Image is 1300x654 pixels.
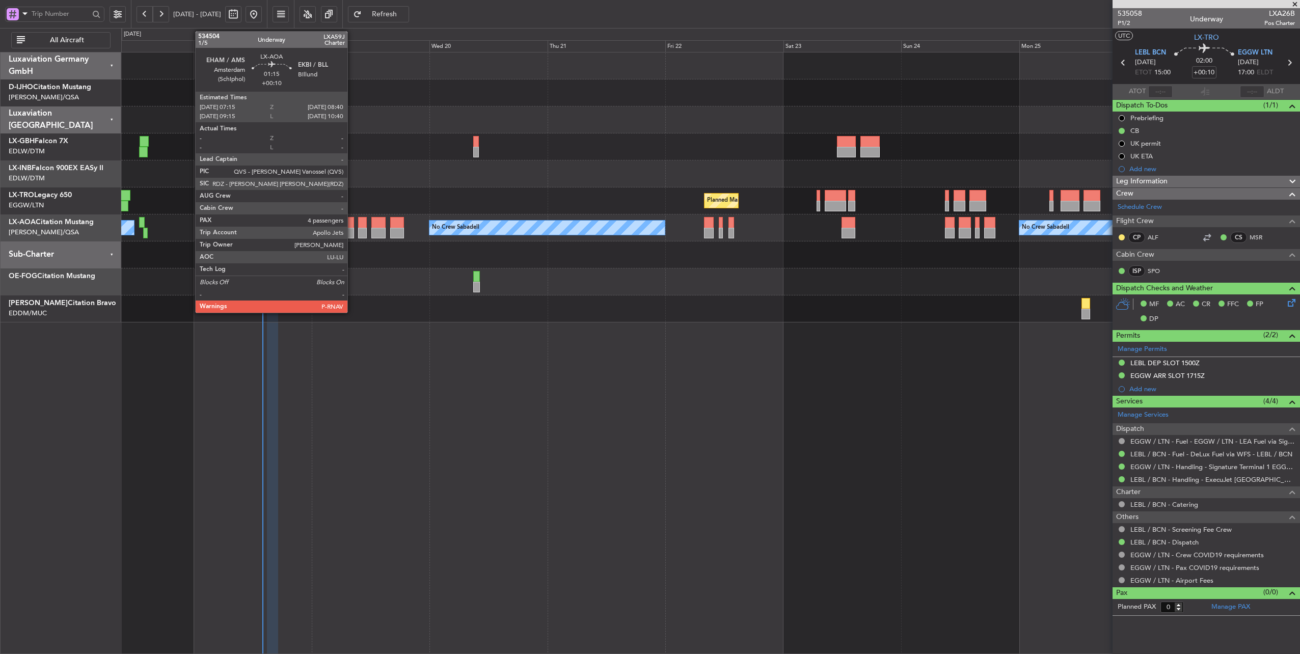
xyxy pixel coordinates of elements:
[1118,8,1142,19] span: 535058
[1130,152,1153,160] div: UK ETA
[9,174,45,183] a: EDLW/DTM
[429,40,547,52] div: Wed 20
[1128,265,1145,277] div: ISP
[1264,8,1295,19] span: LXA26B
[9,299,116,307] a: [PERSON_NAME]Citation Bravo
[1129,165,1295,173] div: Add new
[1194,32,1219,43] span: LX-TRO
[783,40,901,52] div: Sat 23
[1130,139,1161,148] div: UK permit
[1202,299,1210,310] span: CR
[9,192,72,199] a: LX-TROLegacy 650
[1130,462,1295,471] a: EGGW / LTN - Handling - Signature Terminal 1 EGGW / LTN
[1238,58,1259,68] span: [DATE]
[1128,232,1145,243] div: CP
[901,40,1019,52] div: Sun 24
[1238,48,1272,58] span: EGGW LTN
[1118,602,1156,612] label: Planned PAX
[1116,176,1168,187] span: Leg Information
[1130,359,1200,367] div: LEBL DEP SLOT 1500Z
[9,192,34,199] span: LX-TRO
[9,272,95,280] a: OE-FOGCitation Mustang
[665,40,783,52] div: Fri 22
[1238,68,1254,78] span: 17:00
[1130,538,1199,547] a: LEBL / BCN - Dispatch
[1149,299,1159,310] span: MF
[27,37,107,44] span: All Aircraft
[1130,551,1264,559] a: EGGW / LTN - Crew COVID19 requirements
[11,32,111,48] button: All Aircraft
[1129,385,1295,393] div: Add new
[9,201,44,210] a: EGGW/LTN
[194,40,311,52] div: Mon 18
[1130,475,1295,484] a: LEBL / BCN - Handling - ExecuJet [GEOGRAPHIC_DATA] [PERSON_NAME]/BCN
[9,147,45,156] a: EDLW/DTM
[9,228,79,237] a: [PERSON_NAME]/QSA
[1257,68,1273,78] span: ELDT
[1196,56,1212,66] span: 02:00
[1130,576,1213,585] a: EGGW / LTN - Airport Fees
[76,40,194,52] div: Sun 17
[707,193,868,208] div: Planned Maint [GEOGRAPHIC_DATA] ([GEOGRAPHIC_DATA])
[1115,31,1133,40] button: UTC
[9,138,35,145] span: LX-GBH
[1264,19,1295,28] span: Pos Charter
[1118,344,1167,355] a: Manage Permits
[1250,233,1272,242] a: MSR
[1135,48,1166,58] span: LEBL BCN
[9,138,68,145] a: LX-GBHFalcon 7X
[1130,500,1198,509] a: LEBL / BCN - Catering
[9,165,32,172] span: LX-INB
[1130,563,1259,572] a: EGGW / LTN - Pax COVID19 requirements
[9,93,79,102] a: [PERSON_NAME]/QSA
[1116,283,1213,294] span: Dispatch Checks and Weather
[1116,423,1144,435] span: Dispatch
[9,219,94,226] a: LX-AOACitation Mustang
[1130,437,1295,446] a: EGGW / LTN - Fuel - EGGW / LTN - LEA Fuel via Signature in EGGW
[9,84,91,91] a: D-IJHOCitation Mustang
[1116,587,1127,599] span: Pax
[1263,396,1278,406] span: (4/4)
[1118,202,1162,212] a: Schedule Crew
[1267,87,1284,97] span: ALDT
[9,165,103,172] a: LX-INBFalcon 900EX EASy II
[1263,100,1278,111] span: (1/1)
[173,10,221,19] span: [DATE] - [DATE]
[1019,40,1137,52] div: Mon 25
[9,299,68,307] span: [PERSON_NAME]
[1148,86,1173,98] input: --:--
[1130,525,1232,534] a: LEBL / BCN - Screening Fee Crew
[1256,299,1263,310] span: FP
[1149,314,1158,324] span: DP
[1116,215,1154,227] span: Flight Crew
[9,272,37,280] span: OE-FOG
[1190,14,1223,24] div: Underway
[1118,19,1142,28] span: P1/2
[364,11,405,18] span: Refresh
[1130,114,1163,122] div: Prebriefing
[1116,511,1139,523] span: Others
[1176,299,1185,310] span: AC
[1230,232,1247,243] div: CS
[1135,68,1152,78] span: ETOT
[312,40,429,52] div: Tue 19
[1135,58,1156,68] span: [DATE]
[1116,188,1133,200] span: Crew
[348,6,409,22] button: Refresh
[9,309,47,318] a: EDDM/MUC
[1263,587,1278,597] span: (0/0)
[1116,249,1154,261] span: Cabin Crew
[1211,602,1250,612] a: Manage PAX
[1263,330,1278,340] span: (2/2)
[9,219,36,226] span: LX-AOA
[1118,410,1169,420] a: Manage Services
[1022,220,1069,235] div: No Crew Sabadell
[1116,100,1168,112] span: Dispatch To-Dos
[1116,486,1141,498] span: Charter
[1116,330,1140,342] span: Permits
[548,40,665,52] div: Thu 21
[1148,266,1171,276] a: SPO
[1130,371,1205,380] div: EGGW ARR SLOT 1715Z
[1227,299,1239,310] span: FFC
[1148,233,1171,242] a: ALF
